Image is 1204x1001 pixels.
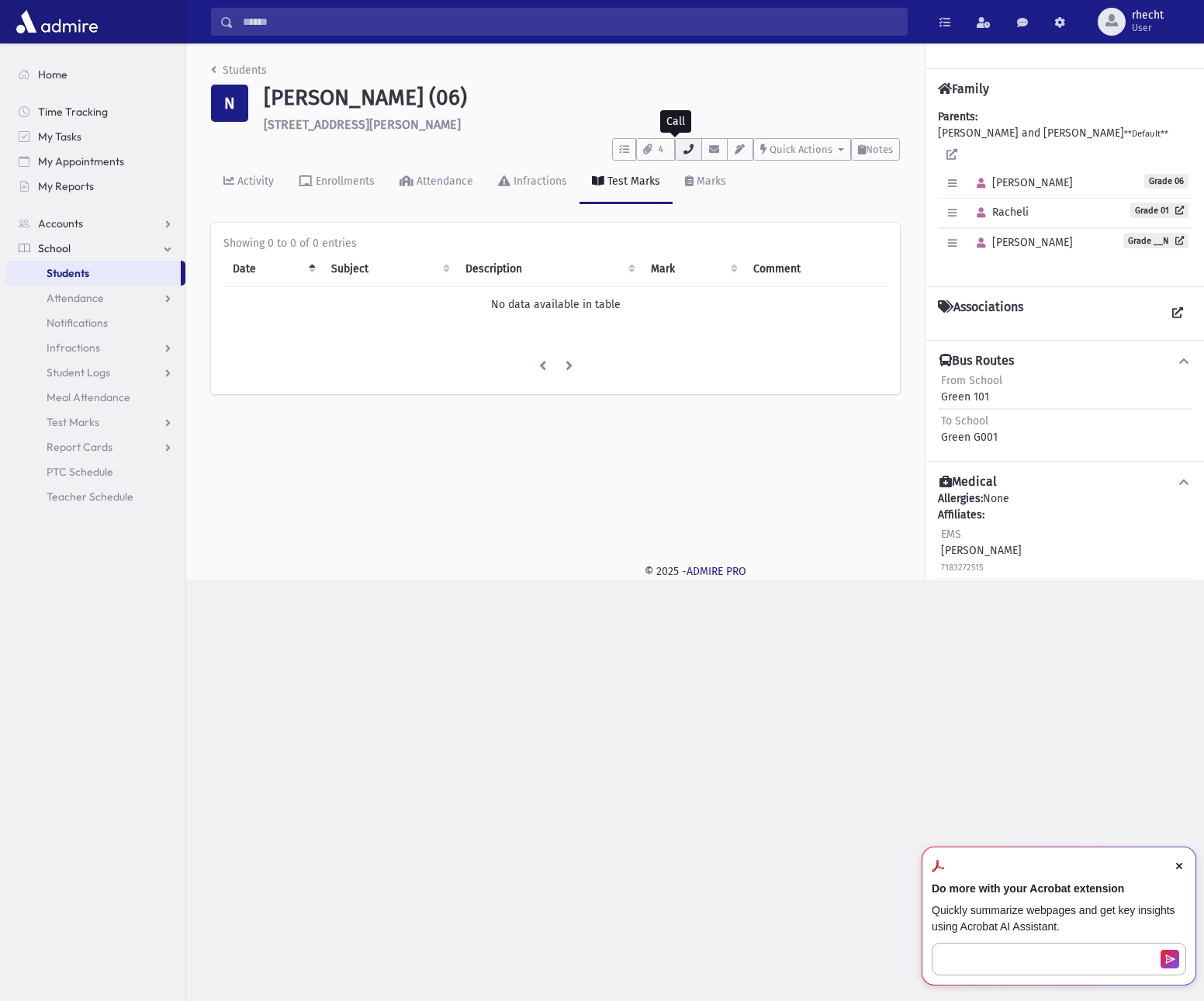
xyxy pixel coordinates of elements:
div: Test Marks [604,175,660,188]
nav: breadcrumb [211,62,267,85]
span: Report Cards [47,440,112,454]
a: Infractions [486,161,580,204]
a: Time Tracking [6,99,185,124]
th: Date: activate to sort column descending [223,251,322,287]
a: Home [6,62,185,87]
button: Medical [938,474,1192,490]
a: My Appointments [6,149,185,174]
h4: Associations [938,300,1023,327]
a: PTC Schedule [6,459,185,484]
a: Test Marks [6,410,185,435]
span: EMS [941,528,961,541]
a: ADMIRE PRO [687,565,746,578]
a: Students [6,261,181,286]
span: User [1132,22,1164,34]
div: Green 101 [941,372,1002,405]
span: Accounts [38,216,83,230]
span: School [38,241,71,255]
th: Description: activate to sort column ascending [456,251,642,287]
td: No data available in table [223,286,887,322]
b: Affiliates: [938,508,984,521]
a: Grade 01 [1130,203,1188,218]
a: Meal Attendance [6,385,185,410]
div: Marks [694,175,726,188]
a: Test Marks [580,161,673,204]
input: Search [234,8,907,36]
h6: [STREET_ADDRESS][PERSON_NAME] [264,117,900,132]
span: Notes [866,144,893,155]
span: My Tasks [38,130,81,144]
h4: Medical [939,474,997,490]
b: Allergies: [938,492,983,505]
span: Students [47,266,89,280]
a: Accounts [6,211,185,236]
h4: Bus Routes [939,353,1014,369]
span: My Reports [38,179,94,193]
span: Infractions [47,341,100,355]
span: Attendance [47,291,104,305]
span: Student Logs [47,365,110,379]
a: Report Cards [6,435,185,459]
span: Teacher Schedule [47,490,133,504]
span: PTC Schedule [47,465,113,479]
h1: [PERSON_NAME] (06) [264,85,900,111]
button: Quick Actions [753,138,851,161]
span: Grade 06 [1144,174,1188,189]
span: [PERSON_NAME] [970,176,1073,189]
span: To School [941,414,988,428]
span: [PERSON_NAME] [970,236,1073,249]
span: Racheli [970,206,1029,219]
div: Infractions [510,175,567,188]
button: Notes [851,138,900,161]
span: Test Marks [47,415,99,429]
div: © 2025 - [211,563,1179,580]
a: Student Logs [6,360,185,385]
h4: Family [938,81,989,96]
th: Subject: activate to sort column ascending [322,251,456,287]
b: Parents: [938,110,977,123]
button: 4 [636,138,675,161]
div: Showing 0 to 0 of 0 entries [223,235,887,251]
a: Infractions [6,335,185,360]
span: My Appointments [38,154,124,168]
div: Enrollments [313,175,375,188]
span: Time Tracking [38,105,108,119]
div: [PERSON_NAME] [941,526,1022,575]
div: None [938,490,1192,746]
span: Quick Actions [770,144,832,155]
button: Bus Routes [938,353,1192,369]
div: N [211,85,248,122]
a: Marks [673,161,739,204]
a: Enrollments [286,161,387,204]
a: Notifications [6,310,185,335]
span: Notifications [47,316,108,330]
a: Attendance [387,161,486,204]
a: Students [211,64,267,77]
a: My Tasks [6,124,185,149]
th: Comment [744,251,887,287]
span: 4 [654,143,668,157]
div: Attendance [413,175,473,188]
img: AdmirePro [12,6,102,37]
a: Teacher Schedule [6,484,185,509]
a: School [6,236,185,261]
a: Grade __N [1123,233,1188,248]
a: View all Associations [1164,300,1192,327]
div: Call [660,110,691,133]
span: Home [38,68,67,81]
span: rhecht [1132,9,1164,22]
small: 7183272515 [941,563,984,573]
a: My Reports [6,174,185,199]
div: Green G001 [941,413,998,445]
div: [PERSON_NAME] and [PERSON_NAME] [938,109,1192,274]
div: Activity [234,175,274,188]
a: Attendance [6,286,185,310]
th: Mark : activate to sort column ascending [642,251,744,287]
a: Activity [211,161,286,204]
span: Meal Attendance [47,390,130,404]
span: From School [941,374,1002,387]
